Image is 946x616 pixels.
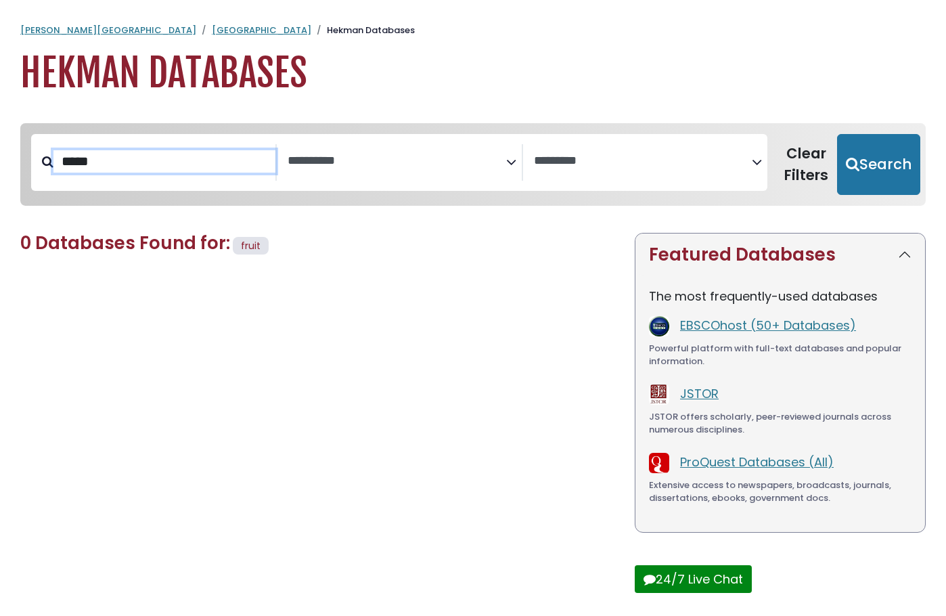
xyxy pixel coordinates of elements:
div: JSTOR offers scholarly, peer-reviewed journals across numerous disciplines. [649,410,911,437]
a: [PERSON_NAME][GEOGRAPHIC_DATA] [20,24,196,37]
div: Extensive access to newspapers, broadcasts, journals, dissertations, ebooks, government docs. [649,479,911,505]
a: EBSCOhost (50+ Databases) [680,317,856,334]
button: Submit for Search Results [837,134,920,195]
textarea: Search [288,154,505,169]
span: 0 Databases Found for: [20,231,230,255]
a: [GEOGRAPHIC_DATA] [212,24,311,37]
h1: Hekman Databases [20,51,926,96]
p: The most frequently-used databases [649,287,911,305]
div: Powerful platform with full-text databases and popular information. [649,342,911,368]
textarea: Search [534,154,752,169]
a: JSTOR [680,385,719,402]
button: Featured Databases [635,234,925,276]
nav: Search filters [20,123,926,206]
a: ProQuest Databases (All) [680,454,834,470]
button: 24/7 Live Chat [635,565,752,593]
span: fruit [241,239,261,252]
input: Search database by title or keyword [53,150,275,173]
button: Clear Filters [775,134,837,195]
li: Hekman Databases [311,24,415,37]
nav: breadcrumb [20,24,926,37]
